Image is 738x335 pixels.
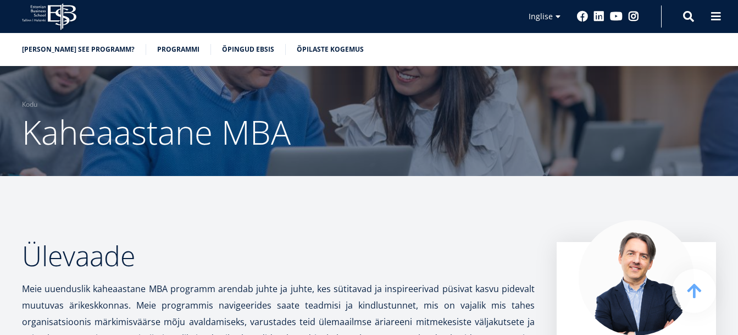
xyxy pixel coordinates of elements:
span: Kaheaastane MBA [22,109,291,155]
a: [PERSON_NAME] see programm? [22,44,135,55]
font: Ülevaade [22,237,135,274]
a: Linkedin [593,11,604,22]
a: Õpilaste kogemus [297,44,364,55]
a: Õpingud EBSis [222,44,274,55]
a: Instagramis [628,11,639,22]
a: Programmi [157,44,199,55]
a: Facebook [577,11,588,22]
a: Youtube [610,11,623,22]
a: Kodu [22,99,37,110]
